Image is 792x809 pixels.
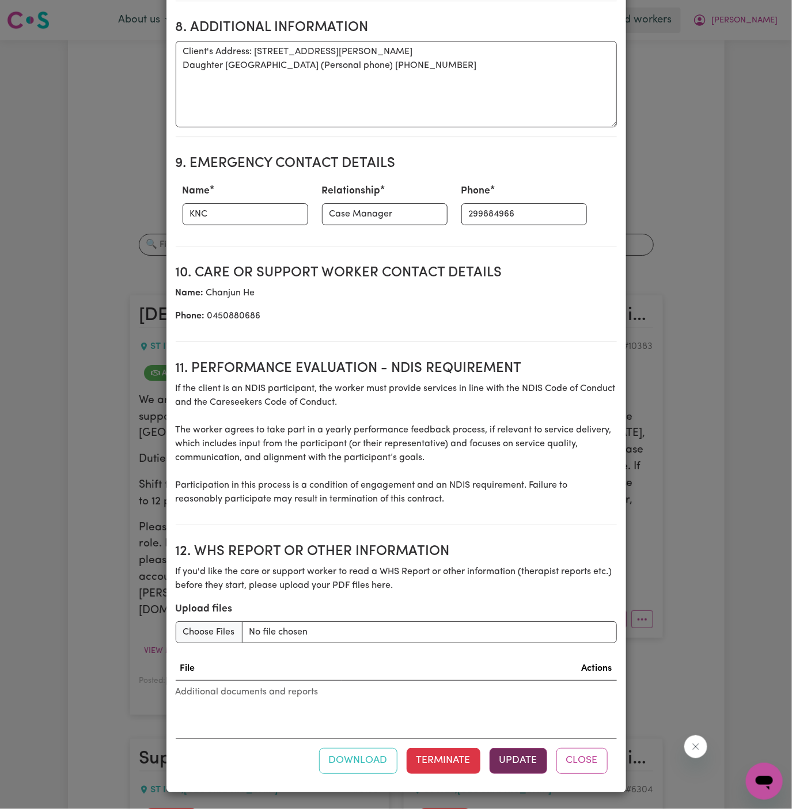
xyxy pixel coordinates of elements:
[684,735,707,758] iframe: Close message
[7,8,70,17] span: Need any help?
[176,309,617,323] p: 0450880686
[746,763,783,800] iframe: Button to launch messaging window
[176,155,617,172] h2: 9. Emergency Contact Details
[176,544,617,560] h2: 12. WHS Report or Other Information
[556,748,608,773] button: Close
[176,288,204,298] b: Name:
[176,265,617,282] h2: 10. Care or support worker contact details
[319,748,397,773] button: Download contract
[176,360,617,377] h2: 11. Performance evaluation - NDIS requirement
[490,748,547,773] button: Update
[176,41,617,127] textarea: Client's Address: [STREET_ADDRESS][PERSON_NAME] Daughter [GEOGRAPHIC_DATA] (Personal phone) [PHON...
[461,184,491,199] label: Phone
[176,286,617,300] p: Chanjun He
[183,184,210,199] label: Name
[176,657,343,681] th: File
[322,184,381,199] label: Relationship
[176,681,617,704] caption: Additional documents and reports
[176,565,617,592] p: If you'd like the care or support worker to read a WHS Report or other information (therapist rep...
[407,748,480,773] button: Terminate this contract
[176,312,205,321] b: Phone:
[322,203,448,225] input: e.g. Daughter
[176,382,617,506] p: If the client is an NDIS participant, the worker must provide services in line with the NDIS Code...
[342,657,616,681] th: Actions
[176,602,233,617] label: Upload files
[176,20,617,36] h2: 8. Additional Information
[183,203,308,225] input: e.g. Amber Smith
